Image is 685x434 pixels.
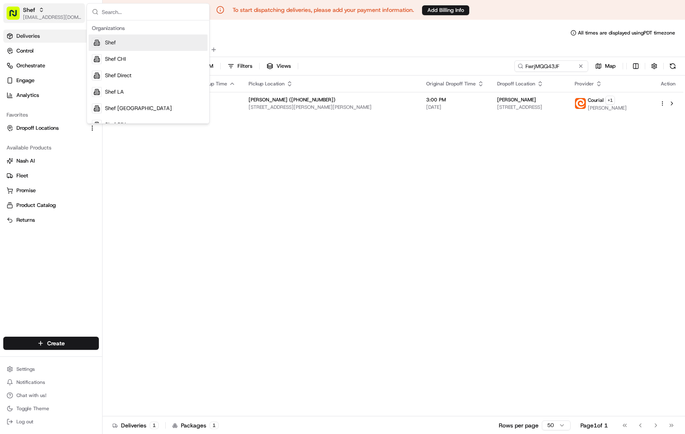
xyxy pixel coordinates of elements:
[7,202,96,209] a: Product Catalog
[16,157,35,165] span: Nash AI
[89,22,208,34] div: Organizations
[3,377,99,388] button: Notifications
[497,104,562,110] span: [STREET_ADDRESS]
[8,33,149,46] p: Welcome 👋
[112,421,159,429] div: Deliveries
[8,162,15,169] div: 📗
[3,184,99,197] button: Promise
[426,104,484,110] span: [DATE]
[23,14,82,21] button: [EMAIL_ADDRESS][DOMAIN_NAME]
[497,80,535,87] span: Dropoff Location
[16,392,46,399] span: Chat with us!
[3,154,99,168] button: Nash AI
[105,88,124,96] span: Shef LA
[64,127,80,134] span: [DATE]
[588,105,627,111] span: [PERSON_NAME]
[3,74,99,87] button: Engage
[249,96,336,103] span: [PERSON_NAME] ([PHONE_NUMBER])
[102,4,204,20] input: Search...
[276,62,291,70] span: Views
[16,202,56,209] span: Product Catalog
[16,418,33,425] span: Log out
[3,108,99,122] div: Favorites
[575,80,594,87] span: Provider
[5,158,66,173] a: 📗Knowledge Base
[8,107,55,113] div: Past conversations
[16,161,63,170] span: Knowledge Base
[3,30,99,43] a: Deliveries
[87,21,209,124] div: Suggestions
[78,161,132,170] span: API Documentation
[69,162,76,169] div: 💻
[3,169,99,182] button: Fleet
[233,6,414,14] p: To start dispatching deliveries, please add your payment information.
[16,32,40,40] span: Deliveries
[499,421,539,429] p: Rows per page
[591,60,619,72] button: Map
[3,122,99,135] button: Dropoff Locations
[3,416,99,427] button: Log out
[3,403,99,414] button: Toggle Theme
[3,214,99,227] button: Returns
[514,60,588,72] input: Type to search
[249,104,413,110] span: [STREET_ADDRESS][PERSON_NAME][PERSON_NAME]
[127,105,149,115] button: See all
[7,216,96,224] a: Returns
[150,422,159,429] div: 1
[16,172,28,179] span: Fleet
[47,339,65,347] span: Create
[172,421,219,429] div: Packages
[3,199,99,212] button: Product Catalog
[7,187,96,194] a: Promise
[58,181,99,188] a: Powered byPylon
[3,44,99,57] button: Control
[66,158,135,173] a: 💻API Documentation
[16,216,35,224] span: Returns
[422,5,469,15] button: Add Billing Info
[37,78,135,87] div: Start new chat
[263,60,295,72] button: Views
[16,379,45,386] span: Notifications
[37,87,113,93] div: We're available if you need us!
[224,60,256,72] button: Filters
[3,89,99,102] a: Analytics
[17,78,32,93] img: 8571987876998_91fb9ceb93ad5c398215_72.jpg
[16,92,39,99] span: Analytics
[7,172,96,179] a: Fleet
[426,96,484,103] span: 3:00 PM
[426,80,476,87] span: Original Dropoff Time
[16,77,34,84] span: Engage
[7,124,86,132] a: Dropoff Locations
[16,124,59,132] span: Dropoff Locations
[578,30,675,36] span: All times are displayed using PDT timezone
[3,337,99,350] button: Create
[16,366,35,372] span: Settings
[7,157,96,165] a: Nash AI
[3,390,99,401] button: Chat with us!
[16,405,49,412] span: Toggle Theme
[8,78,23,93] img: 1736555255976-a54dd68f-1ca7-489b-9aae-adbdc363a1c4
[249,80,285,87] span: Pickup Location
[105,72,132,79] span: Shef Direct
[82,181,99,188] span: Pylon
[16,47,34,55] span: Control
[105,105,172,112] span: Shef [GEOGRAPHIC_DATA]
[8,119,21,133] img: Shef Support
[210,422,219,429] div: 1
[139,81,149,91] button: Start new chat
[21,53,148,62] input: Got a question? Start typing here...
[660,80,677,87] div: Action
[605,62,616,70] span: Map
[8,8,25,25] img: Nash
[3,3,85,23] button: Shef[EMAIL_ADDRESS][DOMAIN_NAME]
[497,96,536,103] span: [PERSON_NAME]
[3,59,99,72] button: Orchestrate
[23,6,35,14] button: Shef
[580,421,608,429] div: Page 1 of 1
[105,121,127,129] span: Shef SEA
[605,96,615,105] button: +1
[105,39,116,46] span: Shef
